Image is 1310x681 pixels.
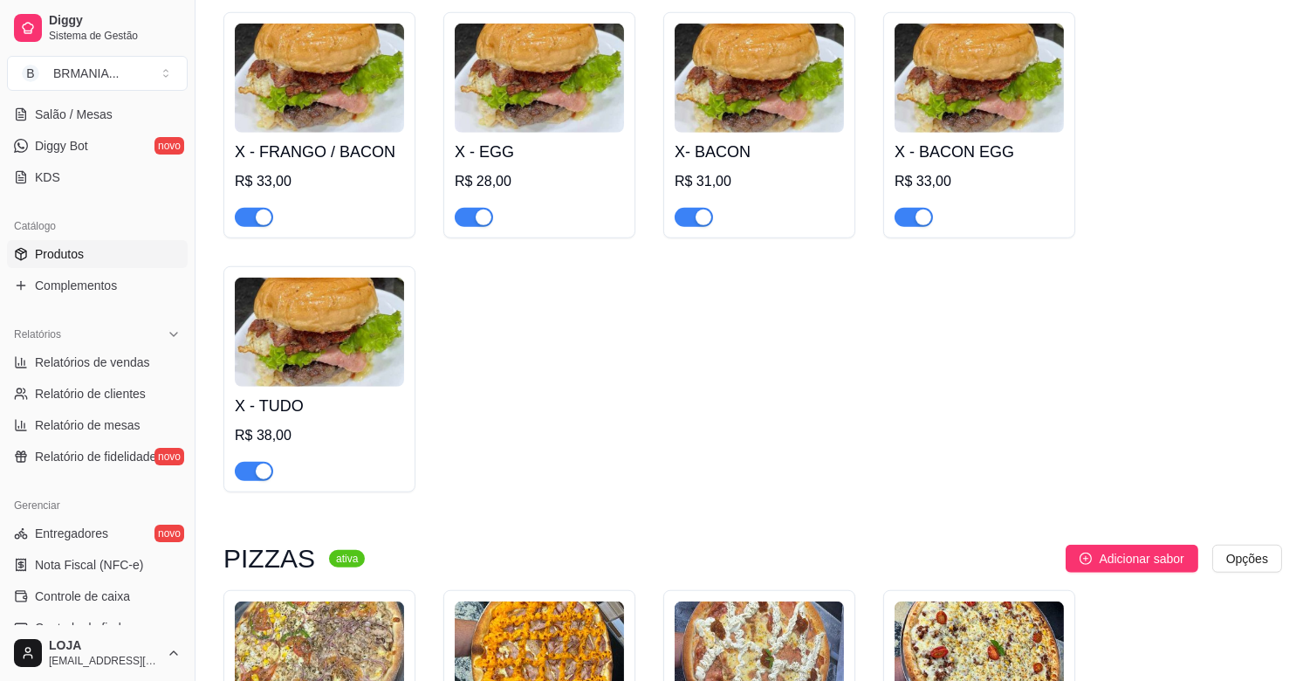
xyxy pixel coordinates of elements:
[7,582,188,610] a: Controle de caixa
[675,171,844,192] div: R$ 31,00
[35,588,130,605] span: Controle de caixa
[223,548,315,569] h3: PIZZAS
[49,638,160,654] span: LOJA
[35,354,150,371] span: Relatórios de vendas
[35,137,88,155] span: Diggy Bot
[1226,549,1268,568] span: Opções
[235,425,404,446] div: R$ 38,00
[49,13,181,29] span: Diggy
[7,7,188,49] a: DiggySistema de Gestão
[235,24,404,133] img: product-image
[1066,545,1197,573] button: Adicionar sabor
[35,277,117,294] span: Complementos
[7,132,188,160] a: Diggy Botnovo
[7,443,188,471] a: Relatório de fidelidadenovo
[35,448,156,465] span: Relatório de fidelidade
[35,169,60,186] span: KDS
[895,140,1064,164] h4: X - BACON EGG
[49,29,181,43] span: Sistema de Gestão
[35,619,128,636] span: Controle de fiado
[35,416,141,434] span: Relatório de mesas
[235,171,404,192] div: R$ 33,00
[455,24,624,133] img: product-image
[35,525,108,542] span: Entregadores
[7,100,188,128] a: Salão / Mesas
[7,212,188,240] div: Catálogo
[7,411,188,439] a: Relatório de mesas
[1099,549,1183,568] span: Adicionar sabor
[7,632,188,674] button: LOJA[EMAIL_ADDRESS][DOMAIN_NAME]
[35,385,146,402] span: Relatório de clientes
[7,348,188,376] a: Relatórios de vendas
[455,140,624,164] h4: X - EGG
[7,56,188,91] button: Select a team
[53,65,119,82] div: BRMANIA ...
[675,24,844,133] img: product-image
[235,278,404,387] img: product-image
[7,380,188,408] a: Relatório de clientes
[7,163,188,191] a: KDS
[1212,545,1282,573] button: Opções
[49,654,160,668] span: [EMAIL_ADDRESS][DOMAIN_NAME]
[235,394,404,418] h4: X - TUDO
[35,245,84,263] span: Produtos
[14,327,61,341] span: Relatórios
[7,551,188,579] a: Nota Fiscal (NFC-e)
[329,550,365,567] sup: ativa
[35,556,143,574] span: Nota Fiscal (NFC-e)
[895,171,1064,192] div: R$ 33,00
[455,171,624,192] div: R$ 28,00
[7,240,188,268] a: Produtos
[1080,553,1092,565] span: plus-circle
[7,272,188,299] a: Complementos
[35,106,113,123] span: Salão / Mesas
[235,140,404,164] h4: X - FRANGO / BACON
[675,140,844,164] h4: X- BACON
[7,519,188,547] a: Entregadoresnovo
[895,24,1064,133] img: product-image
[7,492,188,519] div: Gerenciar
[22,65,39,82] span: B
[7,614,188,642] a: Controle de fiado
